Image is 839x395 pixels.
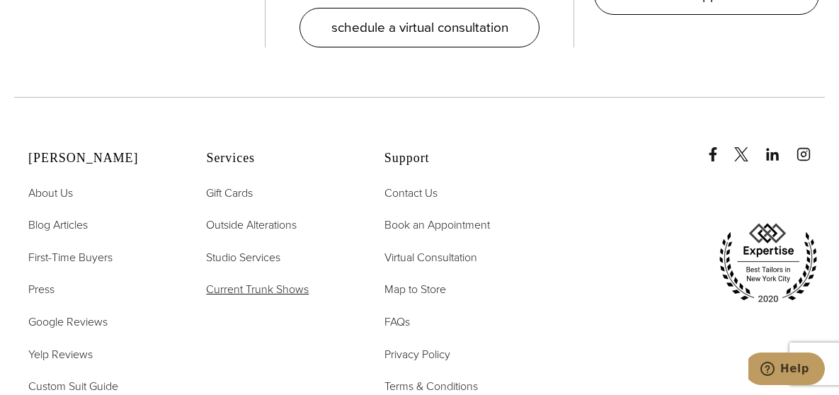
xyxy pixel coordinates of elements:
h2: Services [206,151,348,166]
a: Yelp Reviews [28,345,93,364]
a: Facebook [706,133,731,161]
span: Yelp Reviews [28,346,93,362]
span: Map to Store [384,281,446,297]
a: instagram [797,133,825,161]
a: Privacy Policy [384,345,450,364]
a: x/twitter [734,133,763,161]
span: Gift Cards [206,185,253,201]
span: Press [28,281,55,297]
a: Press [28,280,55,299]
a: Contact Us [384,184,438,202]
span: Custom Suit Guide [28,378,118,394]
span: FAQs [384,314,410,330]
a: Studio Services [206,248,280,267]
span: Studio Services [206,249,280,265]
nav: Services Footer Nav [206,184,348,299]
a: Map to Store [384,280,446,299]
span: Terms & Conditions [384,378,478,394]
a: Outside Alterations [206,216,297,234]
span: Blog Articles [28,217,88,233]
span: About Us [28,185,73,201]
a: FAQs [384,313,410,331]
a: Blog Articles [28,216,88,234]
span: Current Trunk Shows [206,281,309,297]
span: Virtual Consultation [384,249,477,265]
span: schedule a virtual consultation [331,17,508,38]
span: Contact Us [384,185,438,201]
a: Virtual Consultation [384,248,477,267]
span: Outside Alterations [206,217,297,233]
a: Book an Appointment [384,216,490,234]
a: Gift Cards [206,184,253,202]
span: First-Time Buyers [28,249,113,265]
a: linkedin [765,133,794,161]
img: expertise, best tailors in new york city 2020 [712,218,825,309]
a: First-Time Buyers [28,248,113,267]
a: About Us [28,184,73,202]
span: Book an Appointment [384,217,490,233]
span: Privacy Policy [384,346,450,362]
h2: Support [384,151,527,166]
h2: [PERSON_NAME] [28,151,171,166]
iframe: Opens a widget where you can chat to one of our agents [748,353,825,388]
a: Current Trunk Shows [206,280,309,299]
a: schedule a virtual consultation [299,8,540,47]
span: Google Reviews [28,314,108,330]
a: Google Reviews [28,313,108,331]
